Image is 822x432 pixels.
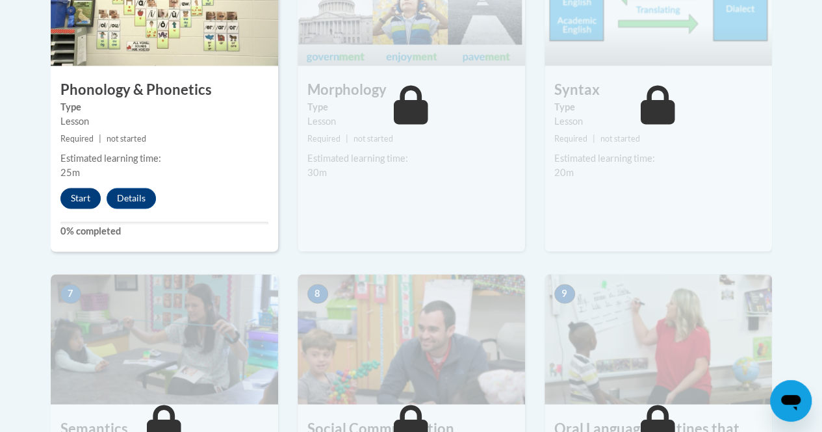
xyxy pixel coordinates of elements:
img: Course Image [545,274,772,404]
span: | [593,134,595,144]
label: Type [60,100,268,114]
label: Type [307,100,515,114]
h3: Morphology [298,80,525,100]
span: 7 [60,284,81,303]
iframe: Button to launch messaging window [770,380,812,422]
span: Required [307,134,340,144]
h3: Phonology & Phonetics [51,80,278,100]
span: 30m [307,167,327,178]
div: Estimated learning time: [60,151,268,166]
div: Estimated learning time: [554,151,762,166]
span: | [346,134,348,144]
span: 9 [554,284,575,303]
span: Required [60,134,94,144]
span: Required [554,134,587,144]
img: Course Image [51,274,278,404]
button: Details [107,188,156,209]
h3: Syntax [545,80,772,100]
button: Start [60,188,101,209]
div: Lesson [554,114,762,129]
div: Lesson [60,114,268,129]
span: 8 [307,284,328,303]
span: not started [600,134,640,144]
span: 25m [60,167,80,178]
span: not started [353,134,393,144]
img: Course Image [298,274,525,404]
label: Type [554,100,762,114]
span: | [99,134,101,144]
div: Estimated learning time: [307,151,515,166]
div: Lesson [307,114,515,129]
span: 20m [554,167,574,178]
label: 0% completed [60,224,268,238]
span: not started [107,134,146,144]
